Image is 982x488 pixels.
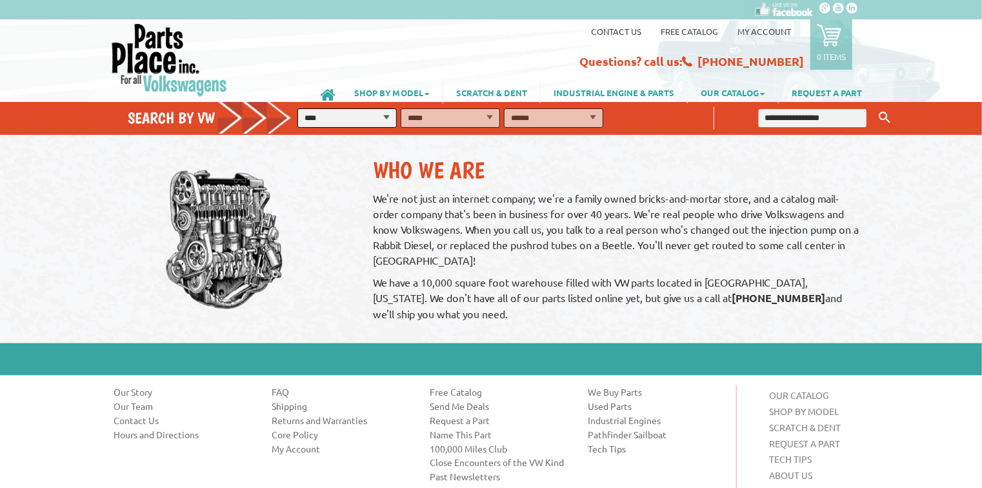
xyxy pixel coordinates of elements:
a: We Buy Parts [588,385,726,398]
p: We're not just an internet company; we're a family owned bricks-and-mortar store, and a catalog m... [373,190,865,268]
a: Hours and Directions [114,428,252,441]
a: SHOP BY MODEL [341,81,443,103]
a: SCRATCH & DENT [443,81,540,103]
a: Close Encounters of the VW Kind [430,456,568,469]
img: Parts Place Inc! [110,23,228,97]
a: Contact us [591,26,641,37]
a: My Account [272,442,410,455]
a: 100,000 Miles Club [430,442,568,455]
a: Our Team [114,400,252,412]
a: Request a Part [430,414,568,427]
a: INDUSTRIAL ENGINE & PARTS [541,81,687,103]
p: 0 items [817,51,846,62]
a: Tech Tips [588,442,726,455]
a: SCRATCH & DENT [769,422,841,433]
a: TECH TIPS [769,454,812,465]
a: Core Policy [272,428,410,441]
a: Past Newsletters [430,471,568,483]
a: Returns and Warranties [272,414,410,427]
a: Industrial Engines [588,414,726,427]
h2: Who We Are [373,156,865,184]
strong: [PHONE_NUMBER] [732,291,826,305]
a: Pathfinder Sailboat [588,428,726,441]
a: 0 items [810,19,852,70]
a: REQUEST A PART [769,438,840,449]
a: REQUEST A PART [779,81,875,103]
p: We have a 10,000 square foot warehouse filled with VW parts located in [GEOGRAPHIC_DATA], [US_STA... [373,274,865,321]
a: Our Story [114,385,252,398]
a: Contact Us [114,414,252,427]
a: ABOUT US [769,470,812,482]
a: Used Parts [588,400,726,412]
a: OUR CATALOG [769,389,828,401]
a: SHOP BY MODEL [769,405,839,417]
a: Send Me Deals [430,400,568,412]
a: Free Catalog [661,26,718,37]
h4: Search by VW [128,108,305,127]
a: Shipping [272,400,410,412]
a: My Account [737,26,791,37]
a: OUR CATALOG [688,81,778,103]
button: Keyword Search [875,107,894,128]
a: FAQ [272,385,410,398]
a: Name This Part [430,428,568,441]
a: Free Catalog [430,385,568,398]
